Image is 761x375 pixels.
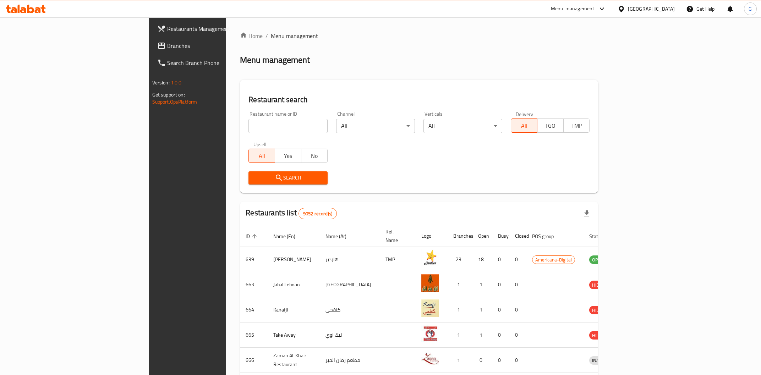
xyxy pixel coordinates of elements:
span: Yes [278,151,299,161]
span: 1.0.0 [171,78,182,87]
span: OPEN [589,256,607,264]
td: 23 [448,247,472,272]
button: All [511,118,537,133]
span: Version: [152,78,170,87]
button: Search [248,171,327,184]
td: 0 [509,247,526,272]
span: ID [246,232,259,241]
nav: breadcrumb [240,32,598,40]
td: 0 [492,322,509,348]
div: OPEN [589,255,607,264]
td: 0 [509,348,526,373]
span: Americana-Digital [532,256,575,264]
td: مطعم زمان الخير [320,348,380,373]
img: Zaman Al-Khair Restaurant [421,350,439,368]
td: 0 [492,348,509,373]
img: Jabal Lebnan [421,274,439,292]
td: 0 [509,272,526,297]
div: INACTIVE [589,356,613,365]
span: Ref. Name [385,227,407,244]
input: Search for restaurant name or ID.. [248,119,327,133]
img: Take Away [421,325,439,342]
td: Zaman Al-Khair Restaurant [268,348,320,373]
td: TMP [380,247,416,272]
label: Upsell [253,142,267,147]
span: HIDDEN [589,306,611,314]
td: 1 [472,272,492,297]
span: 9052 record(s) [299,210,336,217]
span: TMP [566,121,587,131]
button: All [248,149,275,163]
th: Closed [509,225,526,247]
th: Busy [492,225,509,247]
td: تيك آوي [320,322,380,348]
span: Name (Ar) [325,232,356,241]
button: No [301,149,328,163]
td: 0 [472,348,492,373]
a: Branches [152,37,276,54]
td: Kanafji [268,297,320,322]
th: Open [472,225,492,247]
button: TGO [537,118,564,133]
span: Name (En) [273,232,305,241]
td: 0 [492,272,509,297]
span: Get support on: [152,90,185,99]
span: Menu management [271,32,318,40]
td: 0 [509,322,526,348]
h2: Restaurants list [246,208,337,219]
button: Yes [275,149,301,163]
a: Restaurants Management [152,20,276,37]
td: [GEOGRAPHIC_DATA] [320,272,380,297]
span: All [514,121,535,131]
span: HIDDEN [589,281,611,289]
td: 1 [448,322,472,348]
span: No [304,151,325,161]
td: 18 [472,247,492,272]
th: Branches [448,225,472,247]
a: Support.OpsPlatform [152,97,197,106]
h2: Restaurant search [248,94,590,105]
span: Search Branch Phone [167,59,270,67]
span: HIDDEN [589,331,611,340]
button: TMP [563,118,590,133]
span: POS group [532,232,563,241]
span: INACTIVE [589,356,613,364]
div: Export file [578,205,595,222]
label: Delivery [516,111,533,116]
div: All [336,119,415,133]
td: كنفجي [320,297,380,322]
div: Menu-management [551,5,595,13]
td: [PERSON_NAME] [268,247,320,272]
div: [GEOGRAPHIC_DATA] [628,5,675,13]
a: Search Branch Phone [152,54,276,71]
td: Jabal Lebnan [268,272,320,297]
td: هارديز [320,247,380,272]
td: 1 [472,297,492,322]
img: Kanafji [421,299,439,317]
td: 1 [448,272,472,297]
td: 1 [448,297,472,322]
td: Take Away [268,322,320,348]
span: All [252,151,272,161]
span: G [749,5,752,13]
span: Branches [167,42,270,50]
span: Search [254,173,322,182]
span: Restaurants Management [167,24,270,33]
td: 0 [492,247,509,272]
td: 0 [509,297,526,322]
td: 1 [472,322,492,348]
td: 0 [492,297,509,322]
img: Hardee's [421,249,439,267]
span: TGO [540,121,561,131]
td: 1 [448,348,472,373]
th: Logo [416,225,448,247]
div: Total records count [299,208,337,219]
span: Status [589,232,612,241]
div: All [423,119,502,133]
